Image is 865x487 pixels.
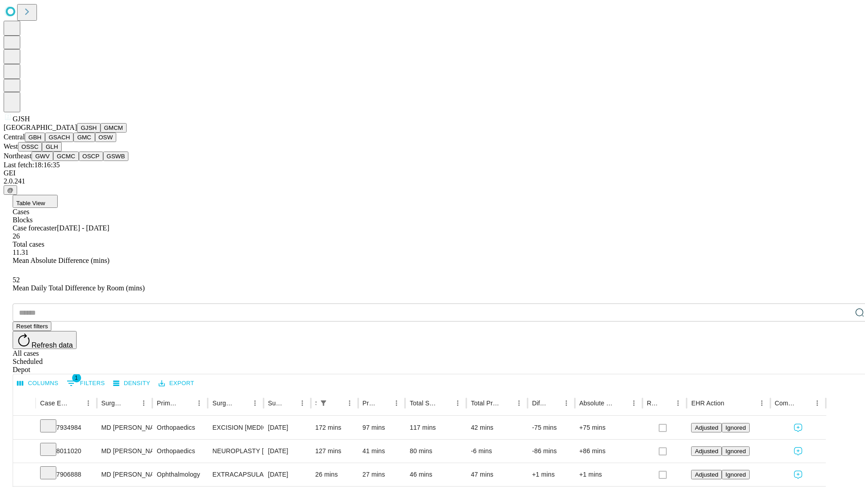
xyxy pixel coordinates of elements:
[722,470,749,479] button: Ignored
[157,416,203,439] div: Orthopaedics
[317,397,330,409] button: Show filters
[212,440,259,463] div: NEUROPLASTY [MEDICAL_DATA] AT [GEOGRAPHIC_DATA]
[547,397,560,409] button: Sort
[18,420,31,436] button: Expand
[283,397,296,409] button: Sort
[13,232,20,240] span: 26
[268,400,282,407] div: Surgery Date
[315,440,354,463] div: 127 mins
[363,416,401,439] div: 97 mins
[579,440,638,463] div: +86 mins
[15,377,61,391] button: Select columns
[695,471,718,478] span: Adjusted
[315,463,354,486] div: 26 mins
[615,397,628,409] button: Sort
[40,463,92,486] div: 7906888
[579,463,638,486] div: +1 mins
[471,400,499,407] div: Total Predicted Duration
[439,397,451,409] button: Sort
[268,440,306,463] div: [DATE]
[691,446,722,456] button: Adjusted
[722,446,749,456] button: Ignored
[125,397,137,409] button: Sort
[13,257,109,264] span: Mean Absolute Difference (mins)
[532,416,570,439] div: -75 mins
[500,397,513,409] button: Sort
[13,331,77,349] button: Refresh data
[16,200,45,207] span: Table View
[410,400,438,407] div: Total Scheduled Duration
[695,448,718,455] span: Adjusted
[363,440,401,463] div: 41 mins
[691,400,724,407] div: EHR Action
[72,373,81,382] span: 1
[69,397,82,409] button: Sort
[268,463,306,486] div: [DATE]
[53,152,79,161] button: GCMC
[628,397,640,409] button: Menu
[32,152,53,161] button: GWV
[16,323,48,330] span: Reset filters
[4,152,32,160] span: Northeast
[532,400,546,407] div: Difference
[4,133,25,141] span: Central
[13,195,58,208] button: Table View
[4,185,17,195] button: @
[157,463,203,486] div: Ophthalmology
[331,397,343,409] button: Sort
[100,123,127,133] button: GMCM
[212,416,259,439] div: EXCISION [MEDICAL_DATA] WRIST
[4,124,77,131] span: [GEOGRAPHIC_DATA]
[18,467,31,483] button: Expand
[137,397,150,409] button: Menu
[672,397,684,409] button: Menu
[101,463,148,486] div: MD [PERSON_NAME]
[722,423,749,432] button: Ignored
[13,284,145,292] span: Mean Daily Total Difference by Room (mins)
[532,463,570,486] div: +1 mins
[471,440,523,463] div: -6 mins
[4,169,861,177] div: GEI
[410,416,462,439] div: 117 mins
[317,397,330,409] div: 1 active filter
[40,440,92,463] div: 8011020
[4,142,18,150] span: West
[95,133,117,142] button: OSW
[513,397,525,409] button: Menu
[249,397,261,409] button: Menu
[13,276,20,284] span: 52
[725,471,746,478] span: Ignored
[57,224,109,232] span: [DATE] - [DATE]
[42,142,61,152] button: GLH
[579,400,614,407] div: Absolute Difference
[691,470,722,479] button: Adjusted
[725,424,746,431] span: Ignored
[296,397,309,409] button: Menu
[13,240,44,248] span: Total cases
[212,463,259,486] div: EXTRACAPSULAR CATARACT REMOVAL WITH [MEDICAL_DATA]
[18,444,31,459] button: Expand
[212,400,235,407] div: Surgery Name
[471,463,523,486] div: 47 mins
[451,397,464,409] button: Menu
[79,152,103,161] button: OSCP
[45,133,73,142] button: GSACH
[236,397,249,409] button: Sort
[103,152,129,161] button: GSWB
[77,123,100,133] button: GJSH
[64,376,107,391] button: Show filters
[32,341,73,349] span: Refresh data
[811,397,824,409] button: Menu
[579,416,638,439] div: +75 mins
[4,161,60,169] span: Last fetch: 18:16:35
[410,463,462,486] div: 46 mins
[13,322,51,331] button: Reset filters
[193,397,205,409] button: Menu
[691,423,722,432] button: Adjusted
[7,187,14,193] span: @
[157,400,179,407] div: Primary Service
[40,400,68,407] div: Case Epic Id
[157,440,203,463] div: Orthopaedics
[695,424,718,431] span: Adjusted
